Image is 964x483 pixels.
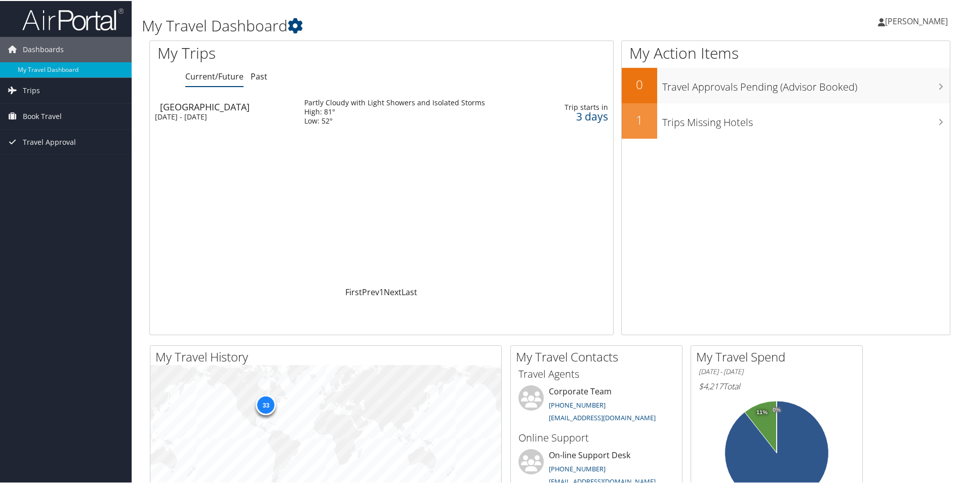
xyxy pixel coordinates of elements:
a: Prev [362,286,379,297]
tspan: 0% [773,406,781,412]
a: [EMAIL_ADDRESS][DOMAIN_NAME] [549,412,656,421]
a: [PHONE_NUMBER] [549,463,606,472]
div: 3 days [556,111,608,120]
div: Low: 52° [304,115,485,125]
a: Current/Future [185,70,244,81]
h2: My Travel History [155,347,501,365]
span: Trips [23,77,40,102]
a: [PHONE_NUMBER] [549,399,606,409]
h6: [DATE] - [DATE] [699,366,855,376]
li: Corporate Team [513,384,679,426]
div: High: 81° [304,106,485,115]
h1: My Action Items [622,42,950,63]
div: Partly Cloudy with Light Showers and Isolated Storms [304,97,485,106]
div: [DATE] - [DATE] [155,111,289,120]
div: 33 [256,393,276,414]
a: Next [384,286,401,297]
h6: Total [699,380,855,391]
a: 1Trips Missing Hotels [622,102,950,138]
img: airportal-logo.png [22,7,124,30]
span: Dashboards [23,36,64,61]
a: Past [251,70,267,81]
h3: Travel Agents [518,366,674,380]
a: 0Travel Approvals Pending (Advisor Booked) [622,67,950,102]
a: First [345,286,362,297]
h2: My Travel Contacts [516,347,682,365]
h1: My Travel Dashboard [142,14,686,35]
a: Last [401,286,417,297]
span: $4,217 [699,380,723,391]
span: Travel Approval [23,129,76,154]
h3: Trips Missing Hotels [662,109,950,129]
a: [PERSON_NAME] [878,5,958,35]
a: 1 [379,286,384,297]
span: Book Travel [23,103,62,128]
div: Trip starts in [556,102,608,111]
h2: 0 [622,75,657,92]
h3: Online Support [518,430,674,444]
h2: My Travel Spend [696,347,862,365]
span: [PERSON_NAME] [885,15,948,26]
h3: Travel Approvals Pending (Advisor Booked) [662,74,950,93]
div: [GEOGRAPHIC_DATA] [160,101,294,110]
h1: My Trips [157,42,413,63]
tspan: 11% [756,409,768,415]
h2: 1 [622,110,657,128]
